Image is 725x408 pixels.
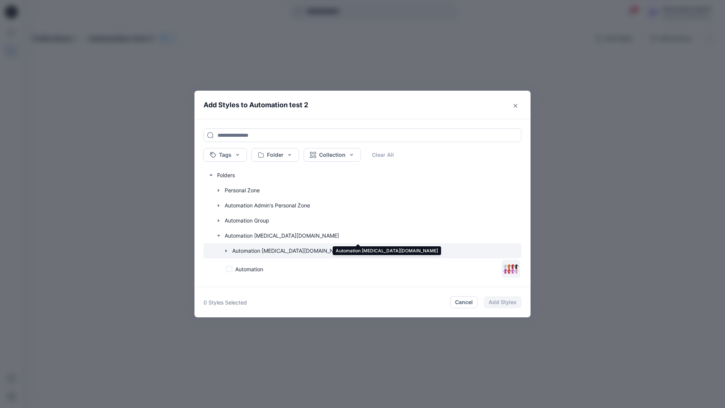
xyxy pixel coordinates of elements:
button: Close [509,100,521,112]
header: Add Styles to Automation test 2 [194,91,531,119]
p: Automation [235,265,263,273]
button: Collection [304,148,361,162]
p: 0 Styles Selected [204,298,247,306]
button: Cancel [450,296,478,308]
button: Folder [251,148,299,162]
button: Tags [204,148,247,162]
